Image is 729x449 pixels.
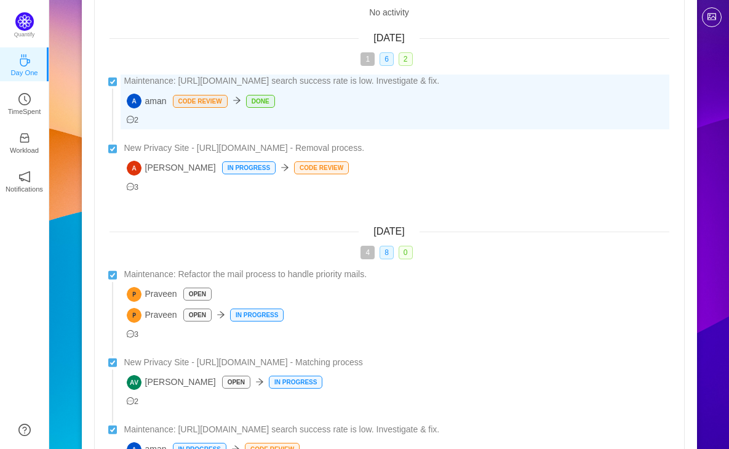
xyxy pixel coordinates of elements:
[361,52,375,66] span: 1
[217,310,225,319] i: icon: arrow-right
[18,136,31,148] a: icon: inboxWorkload
[127,330,135,338] i: icon: message
[8,106,41,117] p: TimeSpent
[14,31,35,39] p: Quantify
[361,246,375,259] span: 4
[18,58,31,70] a: icon: coffeeDay One
[127,375,141,390] img: AV
[127,308,177,323] span: Praveen
[127,94,141,108] img: A
[124,423,440,436] span: Maintenance: [URL][DOMAIN_NAME] search success rate is low. Investigate & fix.
[18,174,31,187] a: icon: notificationNotifications
[233,96,241,105] i: icon: arrow-right
[18,97,31,109] a: icon: clock-circleTimeSpent
[269,376,322,388] p: In Progress
[124,268,367,281] span: Maintenance: Refactor the mail process to handle priority mails.
[127,397,139,406] span: 2
[231,309,283,321] p: In Progress
[127,116,139,124] span: 2
[127,161,216,176] span: [PERSON_NAME]
[18,54,31,67] i: icon: coffee
[124,268,669,281] a: Maintenance: Refactor the mail process to handle priority mails.
[124,75,669,87] a: Maintenance: [URL][DOMAIN_NAME] search success rate is low. Investigate & fix.
[255,378,264,386] i: icon: arrow-right
[127,183,135,191] i: icon: message
[124,423,669,436] a: Maintenance: [URL][DOMAIN_NAME] search success rate is low. Investigate & fix.
[173,95,227,107] p: Code Review
[281,163,289,172] i: icon: arrow-right
[18,93,31,105] i: icon: clock-circle
[18,424,31,436] a: icon: question-circle
[223,162,275,174] p: In Progress
[124,142,365,155] span: New Privacy Site - [URL][DOMAIN_NAME] - Removal process.
[127,287,177,302] span: Praveen
[295,162,348,174] p: Code Review
[127,330,139,339] span: 3
[18,132,31,144] i: icon: inbox
[184,309,211,321] p: Open
[127,375,216,390] span: [PERSON_NAME]
[15,12,34,31] img: Quantify
[110,6,669,19] div: No activity
[127,116,135,124] i: icon: message
[10,145,39,156] p: Workload
[373,33,404,43] span: [DATE]
[380,246,394,259] span: 8
[399,246,413,259] span: 0
[247,95,274,107] p: Done
[6,184,43,195] p: Notifications
[373,226,404,237] span: [DATE]
[223,376,250,388] p: Open
[124,75,440,87] span: Maintenance: [URL][DOMAIN_NAME] search success rate is low. Investigate & fix.
[18,171,31,183] i: icon: notification
[127,94,167,108] span: aman
[399,52,413,66] span: 2
[127,161,141,176] img: A
[127,287,141,302] img: P
[127,183,139,192] span: 3
[184,288,211,300] p: Open
[380,52,394,66] span: 6
[124,356,669,369] a: New Privacy Site - [URL][DOMAIN_NAME] - Matching process
[124,142,669,155] a: New Privacy Site - [URL][DOMAIN_NAME] - Removal process.
[127,308,141,323] img: P
[10,67,38,78] p: Day One
[127,397,135,405] i: icon: message
[124,356,363,369] span: New Privacy Site - [URL][DOMAIN_NAME] - Matching process
[702,7,722,27] button: icon: picture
